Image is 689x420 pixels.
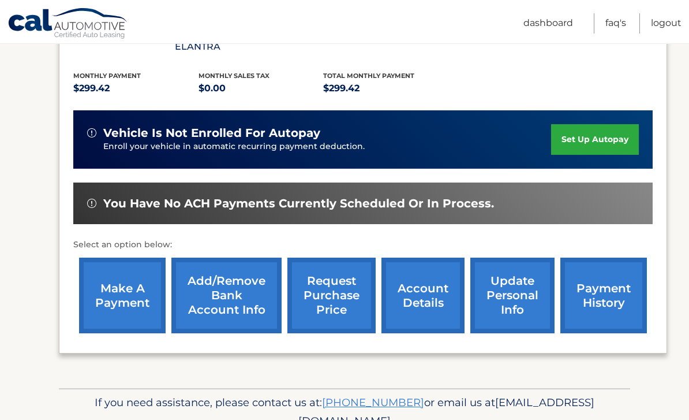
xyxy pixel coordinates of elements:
[651,13,681,34] a: Logout
[199,80,324,96] p: $0.00
[103,196,494,211] span: You have no ACH payments currently scheduled or in process.
[8,8,129,41] a: Cal Automotive
[605,13,626,34] a: FAQ's
[551,124,639,155] a: set up autopay
[87,199,96,208] img: alert-white.svg
[73,238,653,252] p: Select an option below:
[73,72,141,80] span: Monthly Payment
[103,140,551,153] p: Enroll your vehicle in automatic recurring payment deduction.
[322,396,424,409] a: [PHONE_NUMBER]
[287,258,376,333] a: request purchase price
[103,126,320,140] span: vehicle is not enrolled for autopay
[73,80,199,96] p: $299.42
[171,258,282,333] a: Add/Remove bank account info
[79,258,166,333] a: make a payment
[523,13,573,34] a: Dashboard
[381,258,465,333] a: account details
[323,80,448,96] p: $299.42
[199,72,269,80] span: Monthly sales Tax
[560,258,647,333] a: payment history
[323,72,414,80] span: Total Monthly Payment
[87,128,96,137] img: alert-white.svg
[470,258,555,333] a: update personal info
